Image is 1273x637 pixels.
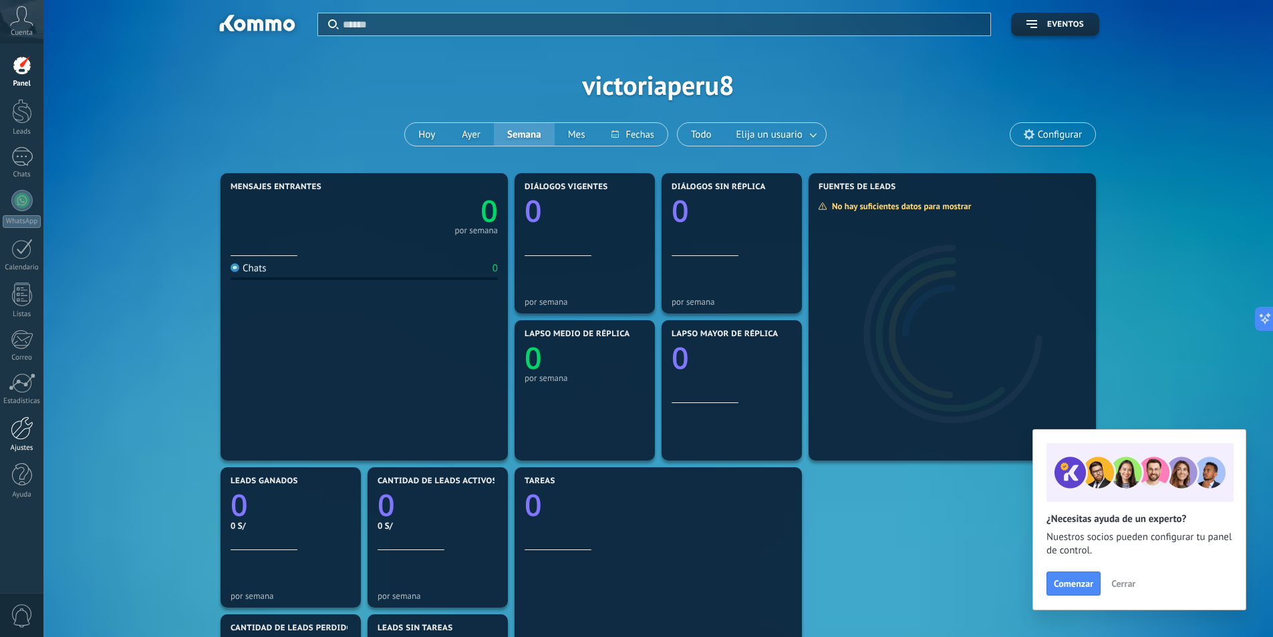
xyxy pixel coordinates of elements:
div: por semana [525,373,645,383]
span: Lapso mayor de réplica [672,330,778,339]
img: Chats [231,263,239,272]
text: 0 [672,190,689,231]
div: por semana [525,297,645,307]
button: Todo [678,123,725,146]
a: 0 [378,485,498,525]
button: Eventos [1011,13,1099,36]
span: Nuestros socios pueden configurar tu panel de control. [1046,531,1232,557]
div: Panel [3,80,41,88]
span: Diálogos sin réplica [672,182,766,192]
span: Lapso medio de réplica [525,330,630,339]
span: Leads ganados [231,477,298,486]
div: No hay suficientes datos para mostrar [818,201,980,212]
div: por semana [231,591,351,601]
span: Cerrar [1111,579,1135,588]
span: Diálogos vigentes [525,182,608,192]
text: 0 [378,485,395,525]
text: 0 [525,190,542,231]
div: Listas [3,310,41,319]
div: Correo [3,354,41,362]
text: 0 [480,190,498,231]
span: Eventos [1047,20,1084,29]
span: Configurar [1038,129,1082,140]
span: Elija un usuario [734,126,805,144]
text: 0 [525,338,542,378]
div: Leads [3,128,41,136]
span: Mensajes entrantes [231,182,321,192]
span: Cantidad de leads perdidos [231,624,358,633]
div: Chats [3,170,41,179]
span: Fuentes de leads [819,182,896,192]
div: por semana [672,297,792,307]
div: Ajustes [3,444,41,453]
a: 0 [525,485,792,525]
text: 0 [525,485,542,525]
span: Leads sin tareas [378,624,452,633]
div: por semana [454,227,498,234]
button: Hoy [405,123,448,146]
button: Elija un usuario [725,123,826,146]
a: 0 [364,190,498,231]
div: 0 S/ [378,520,498,531]
div: 0 [492,262,498,275]
div: Estadísticas [3,397,41,406]
text: 0 [672,338,689,378]
button: Mes [555,123,599,146]
div: por semana [378,591,498,601]
span: Cuenta [11,29,33,37]
div: 0 S/ [231,520,351,531]
span: Cantidad de leads activos [378,477,497,486]
text: 0 [231,485,248,525]
button: Semana [494,123,555,146]
a: 0 [231,485,351,525]
button: Ayer [448,123,494,146]
h2: ¿Necesitas ayuda de un experto? [1046,513,1232,525]
span: Tareas [525,477,555,486]
span: Comenzar [1054,579,1093,588]
button: Comenzar [1046,571,1101,596]
div: Calendario [3,263,41,272]
button: Cerrar [1105,574,1141,594]
div: Ayuda [3,491,41,499]
div: WhatsApp [3,215,41,228]
div: Chats [231,262,267,275]
button: Fechas [598,123,667,146]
